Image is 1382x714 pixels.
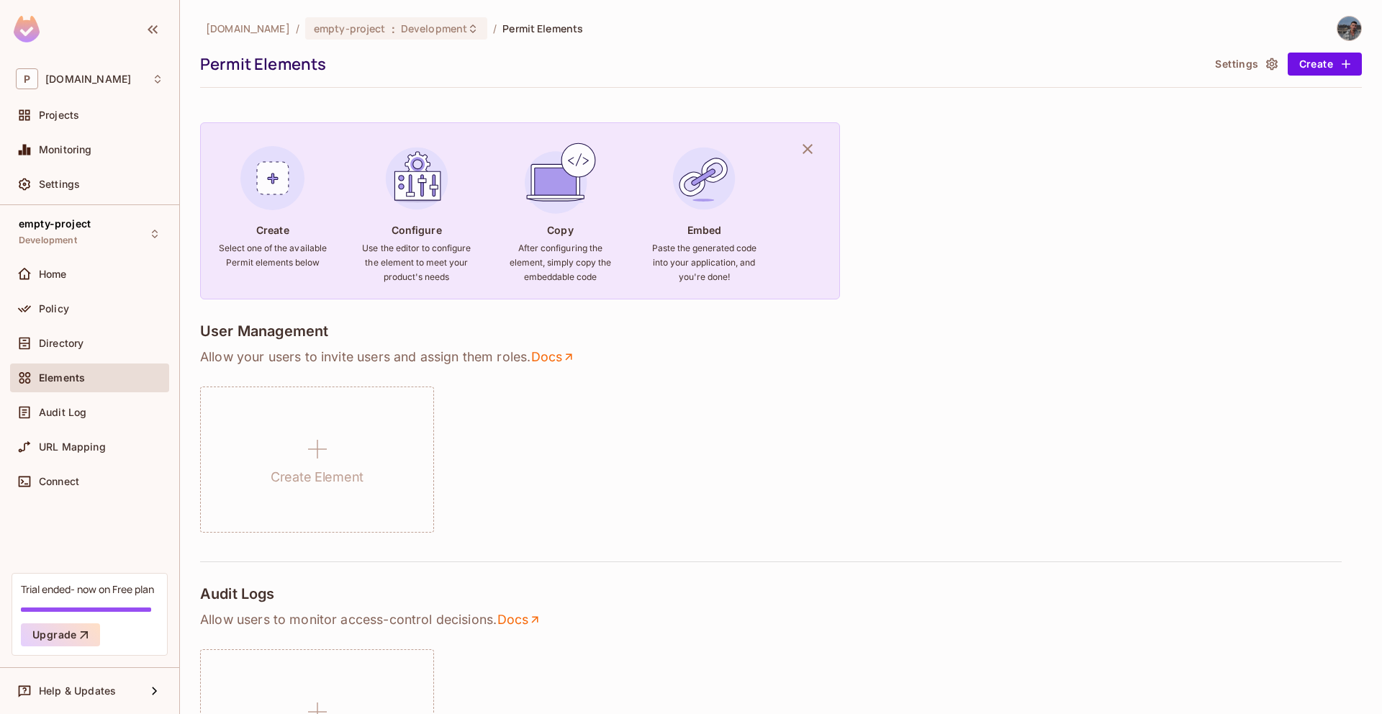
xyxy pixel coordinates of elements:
img: Alon Boshi [1337,17,1361,40]
img: Configure Element [378,140,456,217]
span: Settings [39,178,80,190]
button: Create [1288,53,1362,76]
h6: Paste the generated code into your application, and you're done! [649,241,759,284]
span: Development [19,235,77,246]
h6: After configuring the element, simply copy the embeddable code [505,241,615,284]
button: Settings [1209,53,1281,76]
li: / [296,22,299,35]
img: Copy Element [521,140,599,217]
a: Docs [497,611,542,628]
h4: Copy [547,223,573,237]
span: Projects [39,109,79,121]
h6: Use the editor to configure the element to meet your product's needs [362,241,471,284]
h4: Embed [687,223,722,237]
span: : [391,23,396,35]
span: Workspace: permit.io [45,73,131,85]
span: empty-project [314,22,386,35]
span: the active workspace [206,22,290,35]
span: Directory [39,338,83,349]
span: Permit Elements [502,22,583,35]
img: Create Element [234,140,312,217]
p: Allow your users to invite users and assign them roles . [200,348,1362,366]
span: Connect [39,476,79,487]
div: Trial ended- now on Free plan [21,582,154,596]
p: Allow users to monitor access-control decisions . [200,611,1362,628]
button: Upgrade [21,623,100,646]
h4: Create [256,223,289,237]
div: Permit Elements [200,53,1202,75]
h4: Audit Logs [200,585,275,602]
h6: Select one of the available Permit elements below [218,241,328,270]
a: Docs [530,348,576,366]
li: / [493,22,497,35]
h4: User Management [200,322,328,340]
span: URL Mapping [39,441,106,453]
span: Audit Log [39,407,86,418]
img: Embed Element [665,140,743,217]
span: P [16,68,38,89]
span: Elements [39,372,85,384]
h1: Create Element [271,466,363,488]
span: Monitoring [39,144,92,155]
span: empty-project [19,218,91,230]
span: Help & Updates [39,685,116,697]
h4: Configure [392,223,442,237]
span: Policy [39,303,69,315]
span: Home [39,268,67,280]
img: SReyMgAAAABJRU5ErkJggg== [14,16,40,42]
span: Development [401,22,467,35]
